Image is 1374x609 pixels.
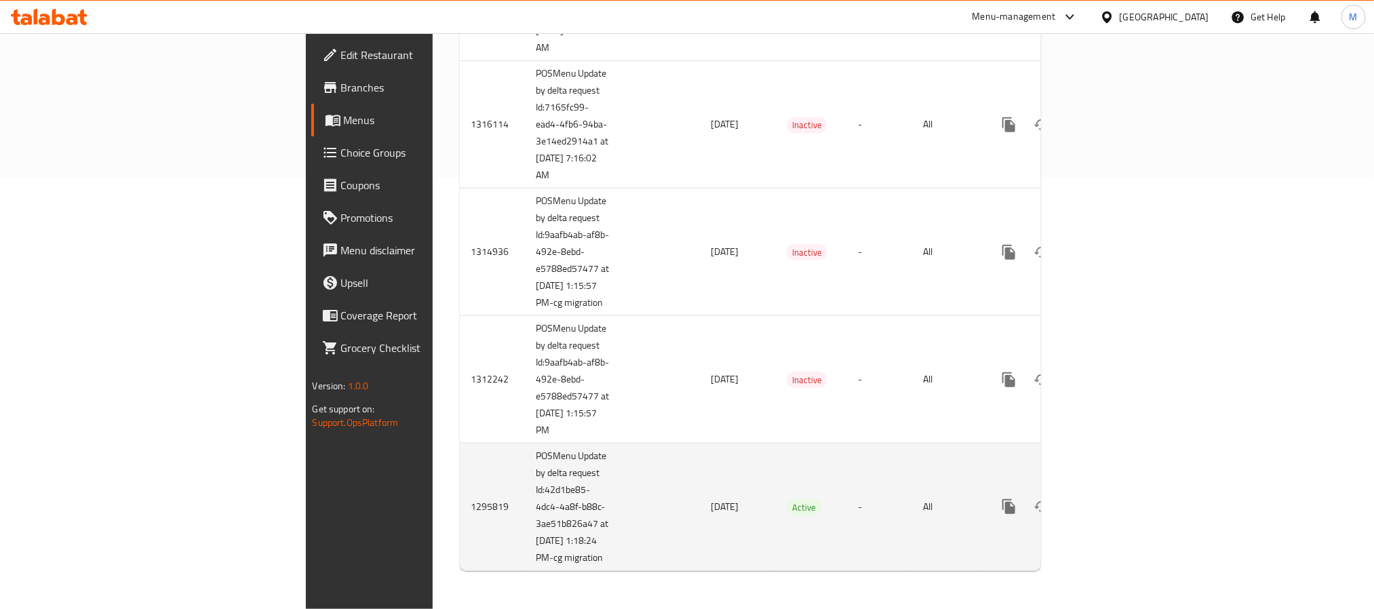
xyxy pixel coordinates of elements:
[993,109,1025,141] button: more
[344,112,524,128] span: Menus
[311,234,535,267] a: Menu disclaimer
[973,9,1056,25] div: Menu-management
[311,136,535,169] a: Choice Groups
[787,499,821,515] div: Active
[1025,490,1058,523] button: Change Status
[847,61,912,189] td: -
[993,490,1025,523] button: more
[847,189,912,316] td: -
[787,500,821,515] span: Active
[311,39,535,71] a: Edit Restaurant
[525,189,627,316] td: POSMenu Update by delta request Id:9aafb4ab-af8b-492e-8ebd-e5788ed57477 at [DATE] 1:15:57 PM-cg m...
[1025,236,1058,269] button: Change Status
[311,332,535,364] a: Grocery Checklist
[711,498,739,515] span: [DATE]
[912,189,982,316] td: All
[341,340,524,356] span: Grocery Checklist
[348,377,369,395] span: 1.0.0
[525,444,627,571] td: POSMenu Update by delta request Id:42d1be85-4dc4-4a8f-b88c-3ae51b826a47 at [DATE] 1:18:24 PM-cg m...
[1025,109,1058,141] button: Change Status
[912,316,982,444] td: All
[993,236,1025,269] button: more
[311,71,535,104] a: Branches
[311,267,535,299] a: Upsell
[313,400,375,418] span: Get support on:
[711,115,739,133] span: [DATE]
[1025,364,1058,396] button: Change Status
[711,243,739,260] span: [DATE]
[787,372,827,388] span: Inactive
[787,117,827,134] div: Inactive
[847,444,912,571] td: -
[341,47,524,63] span: Edit Restaurant
[1120,9,1209,24] div: [GEOGRAPHIC_DATA]
[341,307,524,323] span: Coverage Report
[341,275,524,291] span: Upsell
[993,364,1025,396] button: more
[787,117,827,133] span: Inactive
[912,444,982,571] td: All
[313,377,346,395] span: Version:
[1350,9,1358,24] span: M
[341,177,524,193] span: Coupons
[313,414,399,431] a: Support.OpsPlatform
[341,242,524,258] span: Menu disclaimer
[711,370,739,388] span: [DATE]
[525,316,627,444] td: POSMenu Update by delta request Id:9aafb4ab-af8b-492e-8ebd-e5788ed57477 at [DATE] 1:15:57 PM
[311,201,535,234] a: Promotions
[311,169,535,201] a: Coupons
[912,61,982,189] td: All
[311,299,535,332] a: Coverage Report
[311,104,535,136] a: Menus
[847,316,912,444] td: -
[341,79,524,96] span: Branches
[341,210,524,226] span: Promotions
[341,144,524,161] span: Choice Groups
[525,61,627,189] td: POSMenu Update by delta request Id:7165fc99-ead4-4fb6-94ba-3e14ed2914a1 at [DATE] 7:16:02 AM
[787,245,827,260] span: Inactive
[787,244,827,260] div: Inactive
